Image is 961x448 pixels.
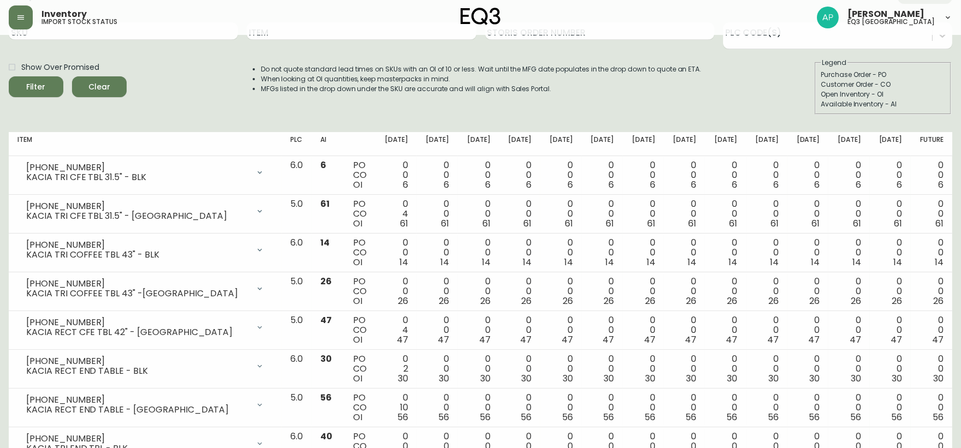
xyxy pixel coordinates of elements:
[282,350,312,389] td: 6.0
[853,217,861,230] span: 61
[714,199,737,229] div: 0 0
[590,354,614,384] div: 0 0
[353,295,362,307] span: OI
[644,411,655,423] span: 56
[482,217,491,230] span: 61
[714,160,737,190] div: 0 0
[911,132,952,156] th: Future
[851,295,861,307] span: 26
[590,160,614,190] div: 0 0
[403,178,408,191] span: 6
[26,366,249,376] div: KACIA RECT END TABLE - BLK
[879,160,902,190] div: 0 0
[549,393,572,422] div: 0 0
[17,238,273,262] div: [PHONE_NUMBER]KACIA TRI COFFEE TBL 43" - BLK
[399,256,408,268] span: 14
[714,354,737,384] div: 0 0
[685,333,696,346] span: 47
[817,7,839,28] img: 3897410ab0ebf58098a0828baeda1fcd
[562,333,573,346] span: 47
[714,238,737,267] div: 0 0
[417,132,458,156] th: [DATE]
[353,315,367,345] div: PO CO
[755,393,779,422] div: 0 0
[644,333,655,346] span: 47
[480,295,491,307] span: 26
[673,393,696,422] div: 0 0
[837,238,861,267] div: 0 0
[26,289,249,298] div: KACIA TRI COFFEE TBL 43" -[GEOGRAPHIC_DATA]
[508,238,532,267] div: 0 0
[549,238,572,267] div: 0 0
[812,217,820,230] span: 61
[26,201,249,211] div: [PHONE_NUMBER]
[353,393,367,422] div: PO CO
[673,315,696,345] div: 0 0
[26,395,249,405] div: [PHONE_NUMBER]
[714,393,737,422] div: 0 0
[17,199,273,223] div: [PHONE_NUMBER]KACIA TRI CFE TBL 31.5" - [GEOGRAPHIC_DATA]
[549,315,572,345] div: 0 0
[755,277,779,306] div: 0 0
[852,256,861,268] span: 14
[480,372,491,385] span: 30
[282,311,312,350] td: 5.0
[479,333,491,346] span: 47
[467,160,490,190] div: 0 0
[17,315,273,339] div: [PHONE_NUMBER]KACIA RECT CFE TBL 42" - [GEOGRAPHIC_DATA]
[787,132,828,156] th: [DATE]
[938,178,944,191] span: 6
[920,199,944,229] div: 0 0
[796,277,820,306] div: 0 0
[384,199,408,229] div: 0 4
[523,217,532,230] span: 61
[828,132,869,156] th: [DATE]
[837,354,861,384] div: 0 0
[426,315,449,345] div: 0 0
[353,411,362,423] span: OI
[521,295,532,307] span: 26
[892,372,902,385] span: 30
[261,64,702,74] li: Do not quote standard lead times on SKUs with an OI of 10 or less. Wait until the MFG date popula...
[26,318,249,327] div: [PHONE_NUMBER]
[647,217,655,230] span: 61
[821,80,945,89] div: Customer Order - CO
[796,238,820,267] div: 0 0
[810,372,820,385] span: 30
[549,354,572,384] div: 0 0
[590,393,614,422] div: 0 0
[282,132,312,156] th: PLC
[673,238,696,267] div: 0 0
[384,160,408,190] div: 0 0
[933,295,944,307] span: 26
[458,132,499,156] th: [DATE]
[261,84,702,94] li: MFGs listed in the drop down under the SKU are accurate and will align with Sales Portal.
[631,277,655,306] div: 0 0
[426,199,449,229] div: 0 0
[821,99,945,109] div: Available Inventory - AI
[26,434,249,444] div: [PHONE_NUMBER]
[467,315,490,345] div: 0 0
[879,354,902,384] div: 0 0
[920,238,944,267] div: 0 0
[353,372,362,385] span: OI
[850,333,861,346] span: 47
[540,132,581,156] th: [DATE]
[920,160,944,190] div: 0 0
[851,372,861,385] span: 30
[811,256,820,268] span: 14
[398,372,408,385] span: 30
[397,333,408,346] span: 47
[608,178,614,191] span: 6
[485,178,491,191] span: 6
[440,256,449,268] span: 14
[438,411,449,423] span: 56
[482,256,491,268] span: 14
[26,163,249,172] div: [PHONE_NUMBER]
[480,411,491,423] span: 56
[730,217,738,230] span: 61
[870,132,911,156] th: [DATE]
[631,160,655,190] div: 0 0
[438,333,449,346] span: 47
[320,198,330,210] span: 61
